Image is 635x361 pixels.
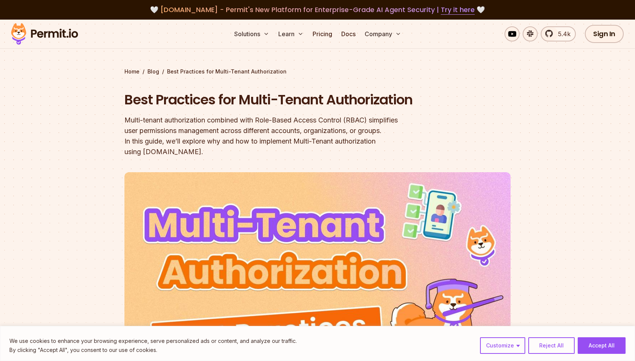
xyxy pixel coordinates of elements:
img: Permit logo [8,21,81,47]
p: By clicking "Accept All", you consent to our use of cookies. [9,346,297,355]
p: We use cookies to enhance your browsing experience, serve personalized ads or content, and analyz... [9,337,297,346]
button: Solutions [231,26,272,41]
a: Sign In [585,25,624,43]
a: 5.4k [541,26,576,41]
span: 5.4k [554,29,571,38]
span: [DOMAIN_NAME] - Permit's New Platform for Enterprise-Grade AI Agent Security | [160,5,475,14]
a: Pricing [310,26,335,41]
button: Reject All [528,337,575,354]
button: Company [362,26,404,41]
button: Customize [480,337,525,354]
a: Home [124,68,140,75]
button: Learn [275,26,307,41]
div: / / [124,68,511,75]
div: 🤍 🤍 [18,5,617,15]
h1: Best Practices for Multi-Tenant Authorization [124,90,414,109]
button: Accept All [578,337,626,354]
a: Docs [338,26,359,41]
a: Try it here [441,5,475,15]
a: Blog [147,68,159,75]
div: Multi-tenant authorization combined with Role-Based Access Control (RBAC) simplifies user permiss... [124,115,414,157]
